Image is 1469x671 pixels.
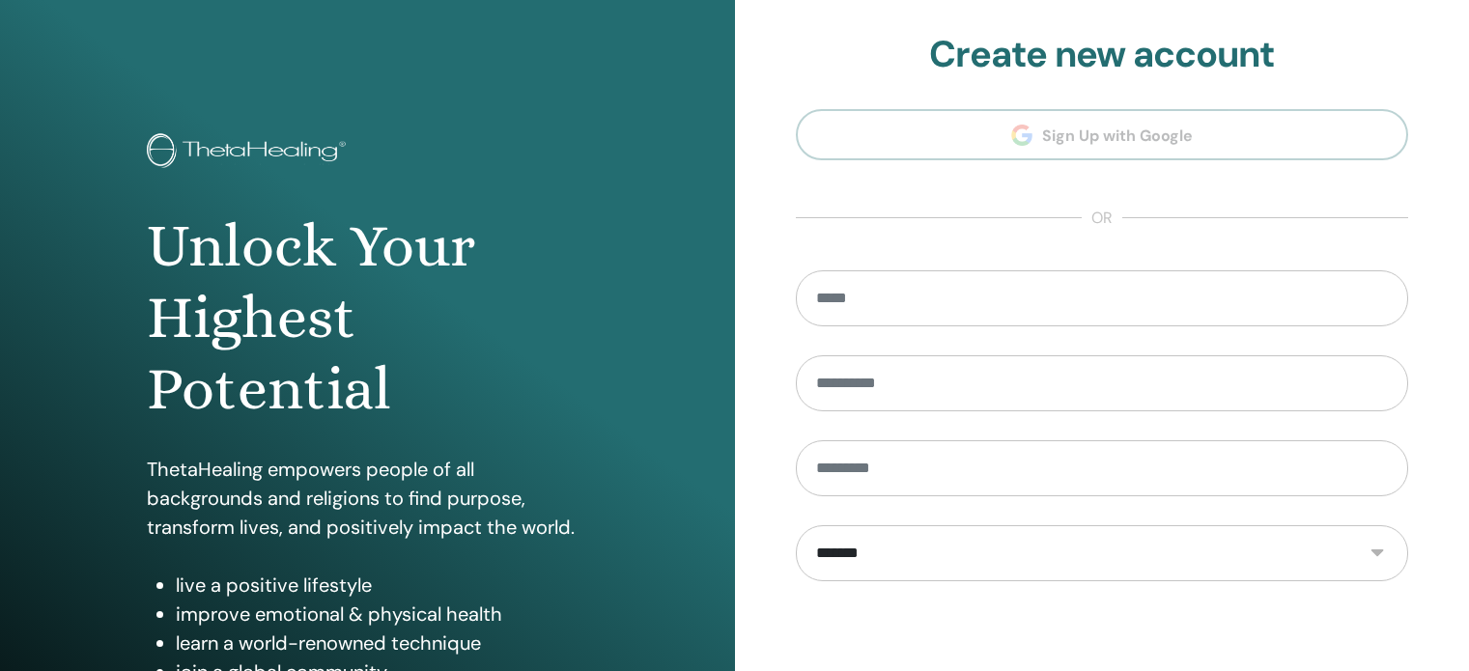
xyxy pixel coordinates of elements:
[147,455,588,542] p: ThetaHealing empowers people of all backgrounds and religions to find purpose, transform lives, a...
[176,571,588,600] li: live a positive lifestyle
[1082,207,1122,230] span: or
[147,210,588,426] h1: Unlock Your Highest Potential
[796,33,1409,77] h2: Create new account
[176,629,588,657] li: learn a world-renowned technique
[176,600,588,629] li: improve emotional & physical health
